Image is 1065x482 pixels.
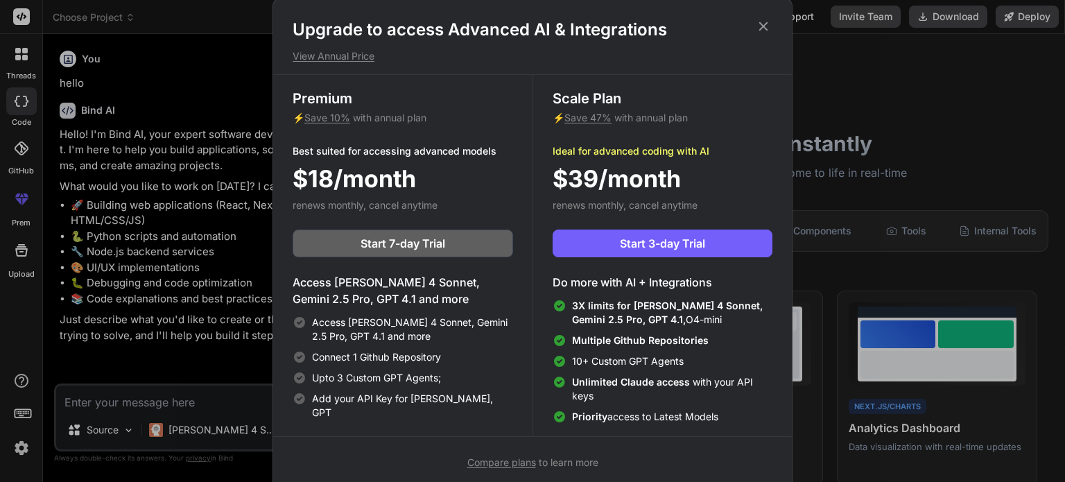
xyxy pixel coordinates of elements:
[572,354,684,368] span: 10+ Custom GPT Agents
[572,375,772,403] span: with your API keys
[572,300,763,325] span: 3X limits for [PERSON_NAME] 4 Sonnet, Gemini 2.5 Pro, GPT 4.1,
[467,456,598,468] span: to learn more
[293,144,513,158] p: Best suited for accessing advanced models
[293,111,513,125] p: ⚡ with annual plan
[553,89,772,108] h3: Scale Plan
[293,161,416,196] span: $18/month
[293,274,513,307] h4: Access [PERSON_NAME] 4 Sonnet, Gemini 2.5 Pro, GPT 4.1 and more
[553,161,681,196] span: $39/month
[553,199,698,211] span: renews monthly, cancel anytime
[293,19,772,41] h1: Upgrade to access Advanced AI & Integrations
[553,144,772,158] p: Ideal for advanced coding with AI
[553,230,772,257] button: Start 3-day Trial
[293,49,772,63] p: View Annual Price
[553,274,772,291] h4: Do more with AI + Integrations
[572,410,718,424] span: access to Latest Models
[304,112,350,123] span: Save 10%
[312,392,513,420] span: Add your API Key for [PERSON_NAME], GPT
[572,411,607,422] span: Priority
[361,235,445,252] span: Start 7-day Trial
[312,350,441,364] span: Connect 1 Github Repository
[293,199,438,211] span: renews monthly, cancel anytime
[293,89,513,108] h3: Premium
[467,456,536,468] span: Compare plans
[312,371,441,385] span: Upto 3 Custom GPT Agents;
[572,376,693,388] span: Unlimited Claude access
[312,316,513,343] span: Access [PERSON_NAME] 4 Sonnet, Gemini 2.5 Pro, GPT 4.1 and more
[564,112,612,123] span: Save 47%
[293,230,513,257] button: Start 7-day Trial
[572,299,772,327] span: O4-mini
[620,235,705,252] span: Start 3-day Trial
[572,334,709,346] span: Multiple Github Repositories
[553,111,772,125] p: ⚡ with annual plan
